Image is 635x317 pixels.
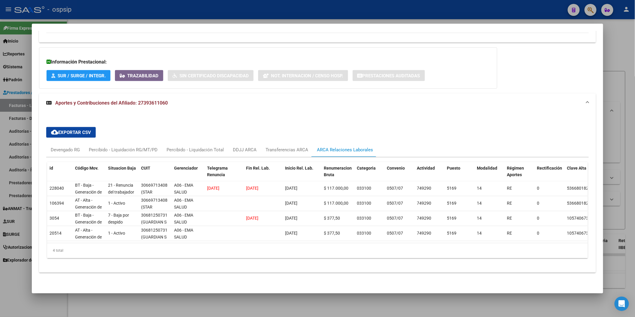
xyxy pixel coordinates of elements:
[75,166,98,171] span: Código Mov.
[55,100,168,106] span: Aportes y Contribuciones del Afiliado: 27393611060
[50,231,62,236] span: 20514
[387,201,403,206] span: 0507/07
[141,197,167,204] div: 30669713408
[141,190,169,215] span: (STAR SERVICIOS EMPRESARIOS SA.)
[141,212,167,219] div: 30681250731
[258,70,348,81] button: Not. Internacion / Censo Hosp.
[385,162,415,188] datatable-header-cell: Convenio
[285,201,297,206] span: [DATE]
[447,216,457,221] span: 5169
[285,231,297,236] span: [DATE]
[141,182,167,189] div: 30669713408
[387,166,405,171] span: Convenio
[75,198,102,217] span: AT - Alta - Generación de clave
[447,231,457,236] span: 5169
[207,186,219,191] span: [DATE]
[172,162,205,188] datatable-header-cell: Gerenciador
[447,166,461,171] span: Puesto
[357,166,376,171] span: Categoria
[357,216,372,221] span: 033100
[324,186,349,191] span: $ 117.000,00
[108,231,125,236] span: 1 - Activo
[387,231,403,236] span: 0507/07
[167,147,224,153] div: Percibido - Liquidación Total
[535,162,565,188] datatable-header-cell: Rectificación
[51,147,80,153] div: Devengado RG
[174,166,198,171] span: Gerenciador
[507,166,524,178] span: Régimen Aportes
[317,147,373,153] div: ARCA Relaciones Laborales
[387,216,403,221] span: 0507/07
[168,70,254,81] button: Sin Certificado Discapacidad
[475,162,505,188] datatable-header-cell: Modalidad
[244,162,283,188] datatable-header-cell: Fin Rel. Lab.
[50,201,64,206] span: 106394
[141,166,150,171] span: CUIT
[115,70,163,81] button: Trazabilidad
[179,73,249,79] span: Sin Certificado Discapacidad
[47,243,588,258] div: 4 total
[50,166,53,171] span: id
[75,228,102,247] span: AT - Alta - Generación de clave
[387,186,403,191] span: 0507/07
[567,201,615,206] span: 53668018220435065728
[106,162,139,188] datatable-header-cell: Situacion Baja
[417,231,432,236] span: 749290
[75,213,102,232] span: BT - Baja - Generación de Clave
[285,186,297,191] span: [DATE]
[51,130,91,135] span: Exportar CSV
[415,162,445,188] datatable-header-cell: Actividad
[271,73,343,79] span: Not. Internacion / Censo Hosp.
[537,231,540,236] span: 0
[283,162,322,188] datatable-header-cell: Inicio Rel. Lab.
[353,70,425,81] button: Prestaciones Auditadas
[108,213,129,225] span: 7 - Baja por despido
[141,220,167,232] span: (GUARDIAN S R L)
[417,166,435,171] span: Actividad
[567,216,615,221] span: 10574067346364141842
[108,201,125,206] span: 1 - Activo
[89,147,158,153] div: Percibido - Liquidación RG/MT/PD
[174,198,193,210] span: A06 - EMA SALUD
[447,201,457,206] span: 5169
[285,166,313,171] span: Inicio Rel. Lab.
[357,201,372,206] span: 033100
[75,183,102,202] span: BT - Baja - Generación de Clave
[567,186,615,191] span: 53668018220435065728
[505,162,535,188] datatable-header-cell: Régimen Aportes
[537,166,562,171] span: Rectificación
[567,166,587,171] span: Clave Alta
[355,162,385,188] datatable-header-cell: Categoria
[507,186,512,191] span: RE
[417,216,432,221] span: 749290
[51,129,58,136] mat-icon: cloud_download
[246,216,258,221] span: [DATE]
[207,166,228,178] span: Telegrama Renuncia
[139,162,172,188] datatable-header-cell: CUIT
[537,186,540,191] span: 0
[567,231,615,236] span: 10574067346364141842
[477,166,498,171] span: Modalidad
[108,183,134,222] span: 21 - Renuncia del trabajador / ART.240 - LCT / ART.64 Inc.a) L22248 y otras
[477,216,482,221] span: 14
[477,231,482,236] span: 14
[537,216,540,221] span: 0
[615,297,629,311] div: Open Intercom Messenger
[266,147,308,153] div: Transferencias ARCA
[324,201,349,206] span: $ 117.000,00
[47,58,490,66] h3: Información Prestacional:
[127,73,158,79] span: Trazabilidad
[46,127,96,138] button: Exportar CSV
[537,201,540,206] span: 0
[233,147,257,153] div: DDJJ ARCA
[447,186,457,191] span: 5169
[141,205,169,230] span: (STAR SERVICIOS EMPRESARIOS SA.)
[357,186,372,191] span: 033100
[174,183,193,195] span: A06 - EMA SALUD
[445,162,475,188] datatable-header-cell: Puesto
[477,201,482,206] span: 14
[174,213,193,225] span: A06 - EMA SALUD
[47,162,73,188] datatable-header-cell: id
[50,186,64,191] span: 228040
[324,166,352,178] span: Renumeracion Bruta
